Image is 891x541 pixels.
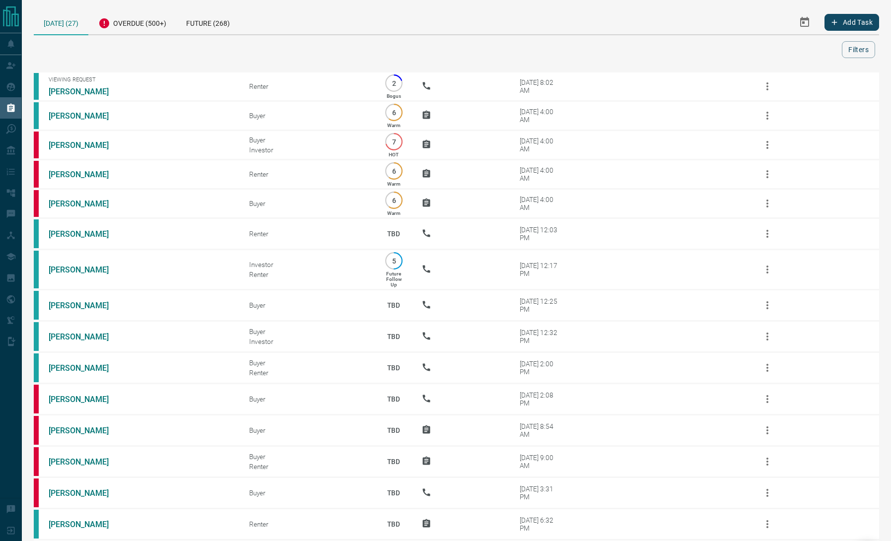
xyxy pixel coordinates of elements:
p: Warm [387,123,401,128]
div: [DATE] 2:00 PM [520,360,562,376]
div: property.ca [34,132,39,158]
a: [PERSON_NAME] [49,265,123,274]
div: condos.ca [34,291,39,320]
div: Buyer [249,112,366,120]
button: Add Task [824,14,879,31]
div: Investor [249,261,366,269]
p: 6 [390,197,398,204]
div: [DATE] 2:08 PM [520,391,562,407]
div: Buyer [249,328,366,336]
div: Renter [249,170,366,178]
div: Renter [249,463,366,471]
a: [PERSON_NAME] [49,87,123,96]
a: [PERSON_NAME] [49,457,123,467]
div: [DATE] 12:32 PM [520,329,562,344]
div: [DATE] 3:31 PM [520,485,562,501]
p: TBD [381,386,407,412]
div: [DATE] 12:17 PM [520,262,562,277]
div: condos.ca [34,73,39,100]
div: [DATE] 6:32 PM [520,516,562,532]
div: Renter [249,270,366,278]
div: Buyer [249,136,366,144]
p: 6 [390,109,398,116]
div: property.ca [34,416,39,445]
p: HOT [389,152,399,157]
p: Warm [387,181,401,187]
p: TBD [381,479,407,506]
a: [PERSON_NAME] [49,111,123,121]
a: [PERSON_NAME] [49,229,123,239]
a: [PERSON_NAME] [49,170,123,179]
div: [DATE] 9:00 AM [520,454,562,470]
button: Select Date Range [793,10,817,34]
div: Buyer [249,395,366,403]
div: condos.ca [34,102,39,129]
div: Renter [249,230,366,238]
p: 7 [390,138,398,145]
div: [DATE] 4:00 AM [520,108,562,124]
div: Buyer [249,489,366,497]
div: [DATE] 4:00 AM [520,196,562,211]
div: Investor [249,146,366,154]
div: [DATE] 8:54 AM [520,422,562,438]
a: [PERSON_NAME] [49,488,123,498]
a: [PERSON_NAME] [49,301,123,310]
div: condos.ca [34,251,39,288]
div: [DATE] 12:25 PM [520,297,562,313]
div: [DATE] (27) [34,10,88,35]
a: [PERSON_NAME] [49,395,123,404]
p: TBD [381,220,407,247]
div: Investor [249,338,366,345]
div: Buyer [249,301,366,309]
a: [PERSON_NAME] [49,332,123,341]
div: Renter [249,369,366,377]
div: Future (268) [176,10,240,34]
p: 5 [390,257,398,265]
div: Buyer [249,359,366,367]
div: property.ca [34,190,39,217]
div: condos.ca [34,510,39,539]
div: Renter [249,82,366,90]
p: Bogus [387,93,401,99]
p: TBD [381,354,407,381]
p: TBD [381,292,407,319]
a: [PERSON_NAME] [49,520,123,529]
button: Filters [842,41,875,58]
a: [PERSON_NAME] [49,363,123,373]
p: 6 [390,167,398,175]
p: Warm [387,210,401,216]
div: property.ca [34,447,39,476]
div: Buyer [249,426,366,434]
p: 2 [390,79,398,87]
div: Overdue (500+) [88,10,176,34]
div: [DATE] 8:02 AM [520,78,562,94]
p: TBD [381,448,407,475]
div: property.ca [34,478,39,507]
div: Renter [249,520,366,528]
div: [DATE] 4:00 AM [520,166,562,182]
div: condos.ca [34,322,39,351]
div: [DATE] 12:03 PM [520,226,562,242]
span: Viewing Request [49,76,234,83]
a: [PERSON_NAME] [49,140,123,150]
div: condos.ca [34,353,39,382]
a: [PERSON_NAME] [49,426,123,435]
div: property.ca [34,161,39,188]
a: [PERSON_NAME] [49,199,123,208]
p: TBD [381,511,407,538]
div: property.ca [34,385,39,413]
p: TBD [381,323,407,350]
div: condos.ca [34,219,39,248]
p: TBD [381,417,407,444]
div: Buyer [249,200,366,207]
div: [DATE] 4:00 AM [520,137,562,153]
p: Future Follow Up [386,271,402,287]
div: Buyer [249,453,366,461]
